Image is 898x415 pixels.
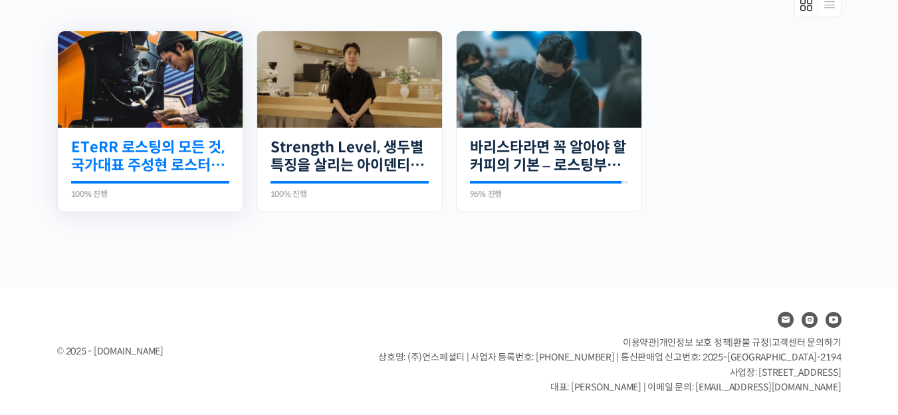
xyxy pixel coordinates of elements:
span: 홈 [42,341,50,351]
a: 이용약관 [623,337,657,348]
a: 바리스타라면 꼭 알아야 할 커피의 기본 – 로스팅부터 에스프레소까지 [470,138,628,175]
a: ETeRR 로스팅의 모든 것, 국가대표 주성현 로스터의 심화 클래스 [71,138,229,175]
div: © 2025 - [DOMAIN_NAME] [57,343,346,360]
span: 대화 [122,341,138,352]
a: Strength Level, 생두별 특징을 살리는 아이덴티티 커피랩 [PERSON_NAME] [PERSON_NAME]의 로스팅 클래스 [271,138,429,175]
a: 대화 [88,321,171,354]
a: 개인정보 보호 정책 [659,337,731,348]
div: 96% 진행 [470,190,628,198]
a: 홈 [4,321,88,354]
div: 100% 진행 [271,190,429,198]
div: 100% 진행 [71,190,229,198]
a: 환불 규정 [733,337,769,348]
a: 설정 [171,321,255,354]
p: | | | 상호명: (주)언스페셜티 | 사업자 등록번호: [PHONE_NUMBER] | 통신판매업 신고번호: 2025-[GEOGRAPHIC_DATA]-2194 사업장: [ST... [378,335,841,395]
span: 고객센터 문의하기 [772,337,842,348]
span: 설정 [205,341,221,351]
